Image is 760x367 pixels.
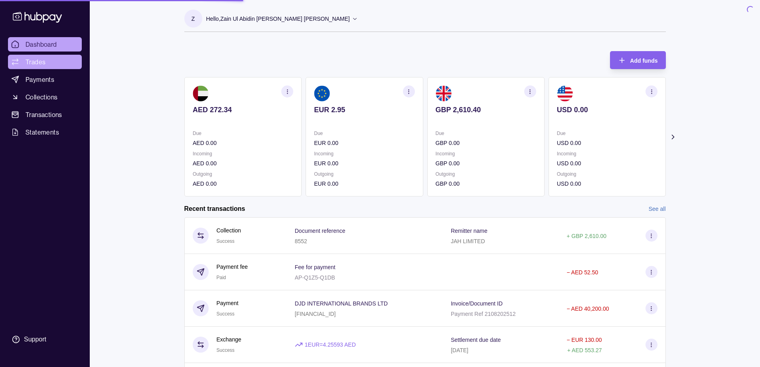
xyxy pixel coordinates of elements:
p: Invoice/Document ID [451,300,503,307]
p: Payment [217,299,239,307]
a: See all [649,204,666,213]
p: Due [557,129,657,138]
p: Incoming [435,149,536,158]
p: EUR 0.00 [314,159,415,168]
p: − EUR 130.00 [567,337,602,343]
p: − AED 40,200.00 [567,306,609,312]
p: AED 0.00 [193,139,293,147]
span: Success [217,238,235,244]
p: AP-Q1Z5-Q1DB [295,274,335,281]
p: Incoming [193,149,293,158]
p: Outgoing [314,170,415,179]
img: gb [435,85,451,101]
p: USD 0.00 [557,105,657,114]
p: 1 EUR = 4.25593 AED [305,340,356,349]
p: 8552 [295,238,307,244]
p: GBP 0.00 [435,159,536,168]
p: EUR 0.00 [314,139,415,147]
a: Support [8,331,82,348]
p: USD 0.00 [557,139,657,147]
span: Add funds [630,58,657,64]
p: USD 0.00 [557,179,657,188]
p: [DATE] [451,347,468,353]
p: Due [435,129,536,138]
a: Trades [8,55,82,69]
span: Success [217,347,235,353]
a: Statements [8,125,82,139]
img: us [557,85,572,101]
p: GBP 0.00 [435,139,536,147]
p: Outgoing [193,170,293,179]
span: Paid [217,275,226,280]
p: JAH LIMITED [451,238,485,244]
p: Due [193,129,293,138]
a: Collections [8,90,82,104]
a: Payments [8,72,82,87]
p: Outgoing [435,170,536,179]
img: eu [314,85,330,101]
span: Dashboard [26,40,57,49]
div: Support [24,335,46,344]
p: Z [191,14,195,23]
span: Success [217,311,235,317]
p: Payment fee [217,262,248,271]
p: Payment Ref 2108202512 [451,311,516,317]
p: GBP 2,610.40 [435,105,536,114]
p: Remitter name [451,228,488,234]
p: Incoming [314,149,415,158]
p: GBP 0.00 [435,179,536,188]
p: AED 0.00 [193,179,293,188]
p: [FINANCIAL_ID] [295,311,336,317]
p: EUR 0.00 [314,179,415,188]
p: DJD INTERNATIONAL BRANDS LTD [295,300,388,307]
button: Add funds [610,51,665,69]
p: − AED 52.50 [567,269,598,276]
span: Collections [26,92,57,102]
p: Exchange [217,335,241,344]
img: ae [193,85,209,101]
p: Settlement due date [451,337,501,343]
span: Statements [26,127,59,137]
p: Document reference [295,228,345,234]
span: Payments [26,75,54,84]
p: Collection [217,226,241,235]
span: Transactions [26,110,62,119]
p: + AED 553.27 [567,347,602,353]
a: Transactions [8,107,82,122]
p: + GBP 2,610.00 [567,233,606,239]
h2: Recent transactions [184,204,245,213]
p: EUR 2.95 [314,105,415,114]
p: Incoming [557,149,657,158]
p: Fee for payment [295,264,336,270]
p: AED 272.34 [193,105,293,114]
p: AED 0.00 [193,159,293,168]
a: Dashboard [8,37,82,52]
span: Trades [26,57,45,67]
p: Due [314,129,415,138]
p: USD 0.00 [557,159,657,168]
p: Hello, Zain Ul Abidin [PERSON_NAME] [PERSON_NAME] [206,14,350,23]
p: Outgoing [557,170,657,179]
